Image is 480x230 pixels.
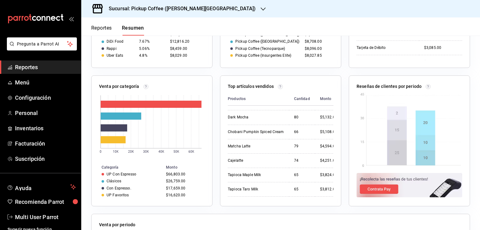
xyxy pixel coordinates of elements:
span: Ayuda [15,183,68,191]
p: Venta por periodo [99,222,135,228]
text: 0 [100,150,102,153]
div: $3,824.00 [320,172,339,178]
div: 74 [294,158,310,163]
div: Matcha Latte [228,144,284,149]
div: Chobani Pumpkin Spiced Cream [228,129,284,135]
div: Tapioca Taro Milk [228,187,284,192]
div: $4,594.00 [320,144,339,149]
th: Monto [163,164,212,171]
th: Monto [315,92,339,106]
div: $17,659.00 [166,186,202,190]
div: $4,251.00 [320,158,339,163]
text: 60K [188,150,194,153]
div: Rappi [107,46,117,51]
span: Reportes [15,63,76,71]
th: Cantidad [289,92,315,106]
div: Pickup Coffee (Tecnoparque) [235,46,285,51]
div: $2,011.00 [424,60,462,65]
text: 20K [128,150,134,153]
div: 7.67% [139,39,165,44]
text: 10K [113,150,119,153]
div: $8,027.85 [305,53,331,58]
div: Pickup Coffee ([GEOGRAPHIC_DATA]) [235,39,299,44]
div: Con Espresso. [107,186,131,190]
div: navigation tabs [91,25,144,36]
div: 66 [294,129,310,135]
div: 65 [294,187,310,192]
div: 5.06% [139,46,165,51]
div: Cajelatte [228,158,284,163]
div: 79 [294,144,310,149]
p: Venta por categoría [99,83,139,90]
span: Personal [15,109,76,117]
div: $8,096.00 [305,46,331,51]
div: Clásicos [107,179,121,183]
span: Menú [15,78,76,87]
div: $8,459.00 [170,46,202,51]
div: DiDi Food [107,39,123,44]
th: Productos [228,92,289,106]
div: Tarjeta de Débito [357,45,414,50]
div: $5,132.00 [320,115,339,120]
a: Pregunta a Parrot AI [4,45,77,52]
span: Multi User Parrot [15,213,76,221]
text: 50K [173,150,179,153]
div: $3,085.00 [424,45,462,50]
button: Reportes [91,25,112,36]
div: Pickup Coffee (Insurgentes Elite) [235,53,291,58]
p: Top artículos vendidos [228,83,274,90]
p: Reseñas de clientes por periodo [357,83,422,90]
div: 80 [294,115,310,120]
text: 40K [158,150,164,153]
button: Resumen [122,25,144,36]
th: Categoría [92,164,163,171]
span: Facturación [15,139,76,148]
div: Dark Mocha [228,115,284,120]
span: Pregunta a Parrot AI [17,41,67,47]
div: Uber Eats [107,53,123,58]
div: $26,759.00 [166,179,202,183]
div: $8,029.00 [170,53,202,58]
span: Suscripción [15,155,76,163]
h3: Sucursal: Pickup Coffee ([PERSON_NAME][GEOGRAPHIC_DATA]) [104,5,256,12]
div: 4.8% [139,53,165,58]
div: Tarjeta Credito [357,60,414,65]
div: $3,812.00 [320,187,339,192]
div: Tapioca Maple Milk [228,172,284,178]
text: 30K [143,150,149,153]
div: $8,708.00 [305,39,331,44]
span: Configuración [15,93,76,102]
span: Inventarios [15,124,76,132]
div: UP Con Espresso [107,172,136,176]
div: $5,108.00 [320,129,339,135]
div: $16,620.00 [166,193,202,197]
div: $66,803.00 [166,172,202,176]
button: Pregunta a Parrot AI [7,37,77,50]
button: open_drawer_menu [69,16,74,21]
div: UP Favoritos [107,193,129,197]
div: 65 [294,172,310,178]
div: $12,816.20 [170,39,202,44]
span: Recomienda Parrot [15,198,76,206]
